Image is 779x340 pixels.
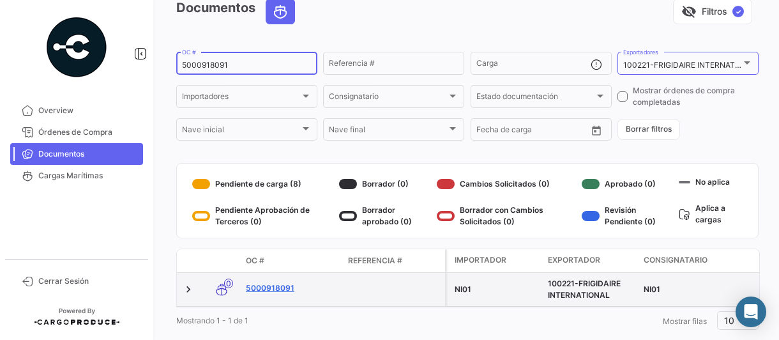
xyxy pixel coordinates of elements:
[736,297,766,327] div: Abrir Intercom Messenger
[246,255,264,267] span: OC #
[38,170,138,182] span: Cargas Marítimas
[339,205,432,228] div: Borrador aprobado (0)
[633,85,759,108] span: Mostrar órdenes de compra completadas
[224,279,233,288] span: 0
[38,275,138,287] span: Cerrar Sesión
[192,174,334,194] div: Pendiente de carga (8)
[617,119,680,140] button: Borrar filtros
[10,100,143,121] a: Overview
[663,316,707,326] span: Mostrar filas
[681,4,697,19] span: visibility_off
[10,121,143,143] a: Órdenes de Compra
[182,127,300,136] span: Nave inicial
[548,278,633,301] div: 100221-FRIGIDAIRE INTERNATIONAL
[582,205,674,228] div: Revisión Pendiente (0)
[241,250,343,272] datatable-header-cell: OC #
[339,174,432,194] div: Borrador (0)
[447,249,543,272] datatable-header-cell: Importador
[246,282,338,294] a: 5000918091
[476,127,499,136] input: Desde
[455,284,538,295] div: NI01
[639,249,766,272] datatable-header-cell: Consignatario
[38,127,138,138] span: Órdenes de Compra
[508,127,561,136] input: Hasta
[38,148,138,160] span: Documentos
[548,254,600,266] span: Exportador
[582,174,674,194] div: Aprobado (0)
[329,94,447,103] span: Consignatario
[343,250,445,272] datatable-header-cell: Referencia #
[679,200,743,228] div: Aplica a cargas
[476,94,594,103] span: Estado documentación
[329,127,447,136] span: Nave final
[644,254,707,266] span: Consignatario
[38,105,138,116] span: Overview
[732,6,744,17] span: ✓
[644,284,660,294] span: NI01
[202,256,241,266] datatable-header-cell: Modo de Transporte
[176,316,248,325] span: Mostrando 1 - 1 de 1
[455,254,506,266] span: Importador
[623,60,758,70] mat-select-trigger: 100221-FRIGIDAIRE INTERNATIONAL
[587,121,606,140] button: Open calendar
[437,174,577,194] div: Cambios Solicitados (0)
[192,205,334,228] div: Pendiente Aprobación de Terceros (0)
[182,283,195,296] a: Expand/Collapse Row
[10,143,143,165] a: Documentos
[543,249,639,272] datatable-header-cell: Exportador
[348,255,402,267] span: Referencia #
[45,15,109,79] img: powered-by.png
[724,315,734,326] span: 10
[679,174,743,190] div: No aplica
[10,165,143,187] a: Cargas Marítimas
[437,205,577,228] div: Borrador con Cambios Solicitados (0)
[182,94,300,103] span: Importadores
